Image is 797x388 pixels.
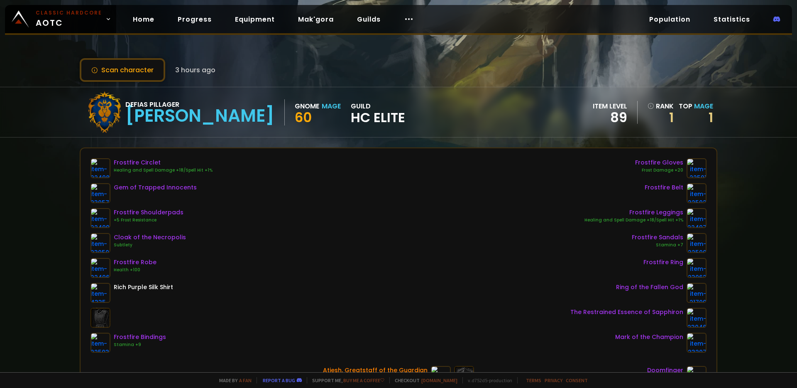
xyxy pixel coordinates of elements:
div: Top [679,101,713,111]
img: item-23057 [90,183,110,203]
img: item-22499 [90,208,110,228]
div: rank [648,101,674,111]
a: Progress [171,11,218,28]
div: Ring of the Fallen God [616,283,683,292]
span: Mage [694,101,713,111]
a: 1 [709,108,713,127]
a: Report a bug [263,377,295,383]
a: Statistics [707,11,757,28]
div: Gem of Trapped Innocents [114,183,197,192]
img: item-22497 [687,208,707,228]
a: Equipment [228,11,281,28]
small: Classic Hardcore [36,9,102,17]
div: Frostfire Sandals [632,233,683,242]
a: Buy me a coffee [343,377,384,383]
div: Frostfire Circlet [114,158,213,167]
img: item-21709 [687,283,707,303]
div: Frostfire Ring [643,258,683,267]
a: Home [126,11,161,28]
a: Mak'gora [291,11,340,28]
div: Frostfire Leggings [584,208,683,217]
img: item-23207 [687,333,707,353]
div: Stamina +9 [114,341,166,348]
a: 1 [648,111,674,124]
div: Frost Damage +20 [635,167,683,174]
span: Support me, [307,377,384,383]
span: AOTC [36,9,102,29]
a: Population [643,11,697,28]
img: item-22496 [90,258,110,278]
a: Consent [566,377,588,383]
div: Mage [322,101,341,111]
div: Frostfire Robe [114,258,156,267]
span: Made by [214,377,252,383]
a: Guilds [350,11,387,28]
img: item-4335 [90,283,110,303]
img: item-23062 [687,258,707,278]
img: item-23050 [90,233,110,253]
div: guild [351,101,405,124]
div: +5 Frost Resistance [114,217,183,223]
img: item-22501 [687,158,707,178]
div: Frostfire Belt [645,183,683,192]
img: item-22498 [90,158,110,178]
div: Atiesh, Greatstaff of the Guardian [323,366,428,375]
div: Defias Pillager [125,99,274,110]
div: Healing and Spell Damage +18/Spell Hit +1% [114,167,213,174]
div: Mark of the Champion [615,333,683,341]
div: item level [593,101,627,111]
div: Subtlety [114,242,186,248]
div: [PERSON_NAME] [125,110,274,122]
a: a fan [239,377,252,383]
span: 3 hours ago [175,65,215,75]
div: Healing and Spell Damage +18/Spell Hit +1% [584,217,683,223]
div: Cloak of the Necropolis [114,233,186,242]
div: Rich Purple Silk Shirt [114,283,173,292]
div: Doomfinger [647,366,683,375]
a: Privacy [545,377,562,383]
img: item-23046 [687,308,707,328]
div: 89 [593,111,627,124]
span: HC Elite [351,111,405,124]
button: Scan character [80,58,165,82]
span: v. d752d5 - production [462,377,512,383]
div: Frostfire Bindings [114,333,166,341]
div: Frostfire Gloves [635,158,683,167]
div: Gnome [295,101,319,111]
a: Terms [526,377,541,383]
img: item-22503 [90,333,110,353]
div: Frostfire Shoulderpads [114,208,183,217]
a: Classic HardcoreAOTC [5,5,116,33]
span: Checkout [389,377,457,383]
span: 60 [295,108,312,127]
a: [DOMAIN_NAME] [421,377,457,383]
div: Stamina +7 [632,242,683,248]
div: The Restrained Essence of Sapphiron [570,308,683,317]
img: item-22500 [687,233,707,253]
img: item-22502 [687,183,707,203]
div: Health +100 [114,267,156,273]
